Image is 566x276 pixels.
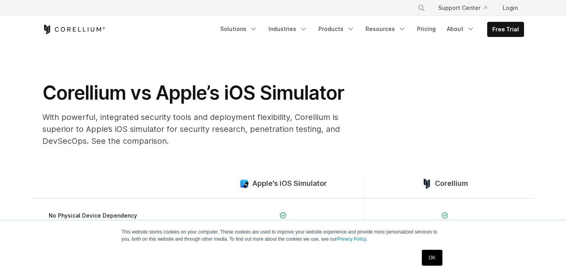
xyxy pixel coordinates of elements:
a: Industries [264,22,312,36]
img: Checkmark [280,212,286,219]
img: Checkmark [442,212,448,219]
a: Free Trial [488,22,524,37]
a: OK [422,250,442,266]
span: Apple's iOS Simulator [252,179,327,188]
a: Corellium Home [42,25,105,34]
a: Products [314,22,359,36]
a: Support Center [432,1,493,15]
div: Navigation Menu [215,22,524,37]
div: Navigation Menu [408,1,524,15]
a: About [442,22,479,36]
p: With powerful, integrated security tools and deployment flexibility, Corellium is superior to App... [42,111,359,147]
a: Resources [361,22,411,36]
a: Pricing [412,22,440,36]
h1: Corellium vs Apple’s iOS Simulator [42,81,359,105]
a: Login [496,1,524,15]
button: Search [414,1,429,15]
span: No Physical Device Dependency [49,212,137,219]
p: This website stores cookies on your computer. These cookies are used to improve your website expe... [122,228,445,243]
a: Privacy Policy. [337,236,368,242]
img: compare_ios-simulator--large [239,179,249,189]
a: Solutions [215,22,262,36]
span: Corellium [435,179,468,188]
